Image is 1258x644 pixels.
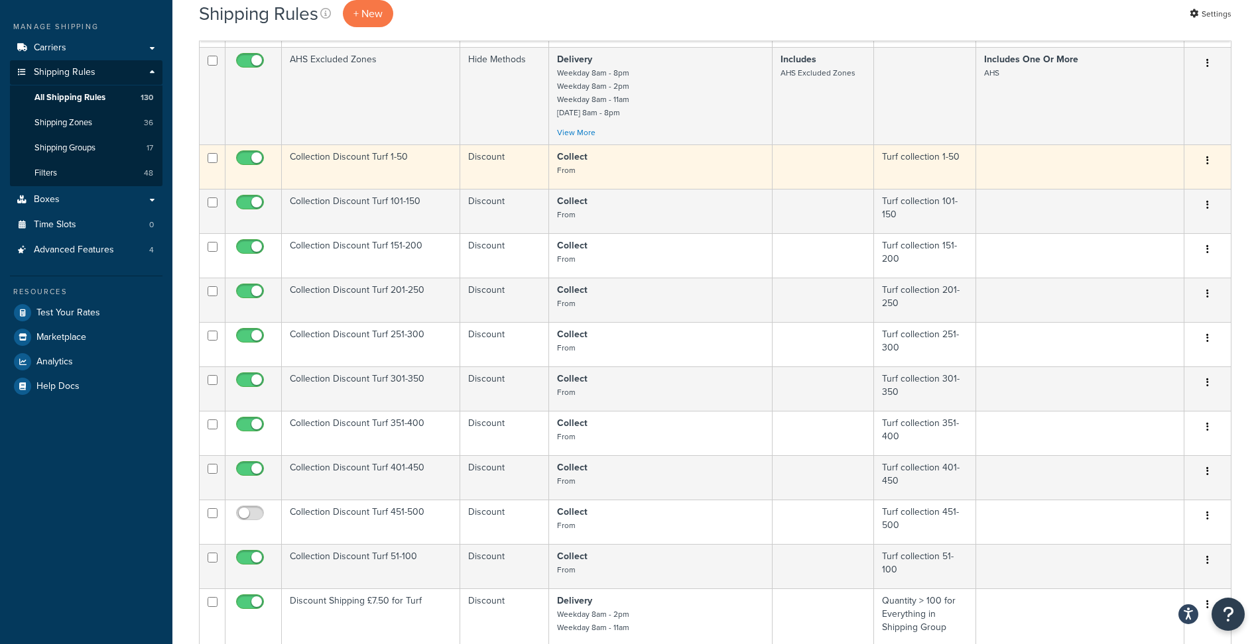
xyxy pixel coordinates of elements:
td: Collection Discount Turf 301-350 [282,366,460,411]
li: Advanced Features [10,238,162,262]
li: Time Slots [10,213,162,237]
button: Open Resource Center [1212,598,1245,631]
td: AHS Excluded Zones [282,47,460,144]
span: Test Your Rates [36,307,100,319]
td: Turf collection 351-400 [874,411,976,455]
td: Discount [460,278,549,322]
a: Marketplace [10,325,162,349]
span: Shipping Zones [34,117,92,129]
span: 4 [149,244,154,256]
strong: Collect [557,505,588,519]
a: Carriers [10,36,162,60]
td: Discount [460,322,549,366]
h1: Shipping Rules [199,1,318,27]
strong: Collect [557,327,588,341]
small: From [557,431,576,443]
td: Turf collection 151-200 [874,233,976,278]
td: Discount [460,366,549,411]
a: Help Docs [10,374,162,398]
strong: Collect [557,416,588,430]
li: Shipping Rules [10,60,162,186]
strong: Includes One Or More [984,52,1078,66]
strong: Delivery [557,594,592,608]
td: Collection Discount Turf 151-200 [282,233,460,278]
span: Time Slots [34,219,76,231]
td: Turf collection 301-350 [874,366,976,411]
small: AHS Excluded Zones [781,67,855,79]
span: 130 [141,92,153,103]
td: Discount [460,544,549,588]
small: From [557,253,576,265]
span: 17 [147,142,153,154]
td: Turf collection 201-250 [874,278,976,322]
a: Filters 48 [10,161,162,186]
td: Discount [460,144,549,189]
strong: Collect [557,372,588,386]
a: Time Slots 0 [10,213,162,237]
span: All Shipping Rules [34,92,105,103]
td: Collection Discount Turf 101-150 [282,189,460,233]
span: 0 [149,219,154,231]
div: Resources [10,286,162,297]
small: From [557,386,576,398]
a: Settings [1190,5,1231,23]
td: Turf collection 251-300 [874,322,976,366]
td: Collection Discount Turf 1-50 [282,144,460,189]
a: Shipping Groups 17 [10,136,162,160]
small: AHS [984,67,999,79]
td: Collection Discount Turf 401-450 [282,455,460,500]
td: Turf collection 451-500 [874,500,976,544]
span: Analytics [36,356,73,368]
td: Turf collection 101-150 [874,189,976,233]
div: Manage Shipping [10,21,162,32]
span: 48 [144,168,153,179]
span: Filters [34,168,57,179]
small: From [557,164,576,176]
a: Analytics [10,350,162,374]
a: Shipping Rules [10,60,162,85]
td: Discount [460,455,549,500]
span: Carriers [34,42,66,54]
span: Help Docs [36,381,80,392]
strong: Collect [557,194,588,208]
strong: Includes [781,52,816,66]
small: From [557,342,576,354]
td: Hide Methods [460,47,549,144]
a: Test Your Rates [10,301,162,325]
strong: Collect [557,150,588,164]
span: 36 [144,117,153,129]
td: Discount [460,500,549,544]
a: Boxes [10,188,162,212]
strong: Collect [557,283,588,297]
strong: Collect [557,549,588,563]
small: Weekday 8am - 2pm Weekday 8am - 11am [557,608,629,633]
a: Shipping Zones 36 [10,111,162,135]
td: Turf collection 1-50 [874,144,976,189]
a: All Shipping Rules 130 [10,85,162,110]
li: All Shipping Rules [10,85,162,110]
small: Weekday 8am - 8pm Weekday 8am - 2pm Weekday 8am - 11am [DATE] 8am - 8pm [557,67,629,119]
td: Collection Discount Turf 201-250 [282,278,460,322]
td: Turf collection 401-450 [874,455,976,500]
li: Filters [10,161,162,186]
strong: Collect [557,460,588,474]
strong: Delivery [557,52,592,66]
span: Boxes [34,194,60,205]
a: View More [557,127,596,138]
li: Shipping Groups [10,136,162,160]
td: Discount [460,233,549,278]
td: Collection Discount Turf 351-400 [282,411,460,455]
td: Discount [460,189,549,233]
span: Marketplace [36,332,86,343]
strong: Collect [557,239,588,252]
td: Collection Discount Turf 251-300 [282,322,460,366]
li: Shipping Zones [10,111,162,135]
small: From [557,209,576,221]
small: From [557,475,576,487]
td: Collection Discount Turf 451-500 [282,500,460,544]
